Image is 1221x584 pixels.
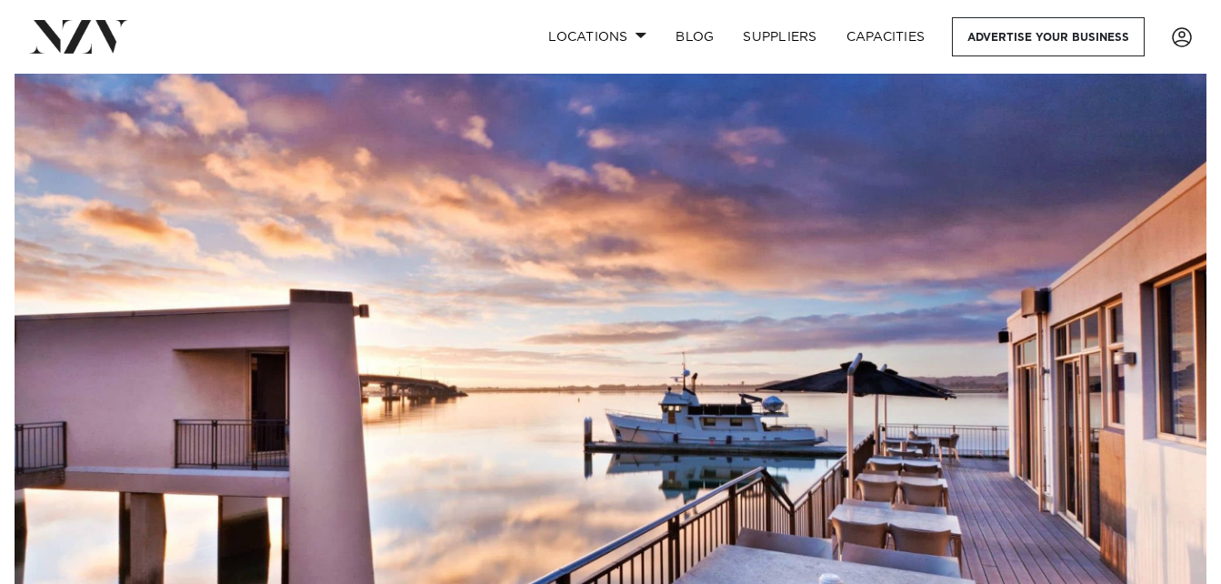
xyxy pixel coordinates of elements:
[29,20,128,53] img: nzv-logo.png
[661,17,728,56] a: BLOG
[952,17,1145,56] a: Advertise your business
[832,17,940,56] a: Capacities
[728,17,831,56] a: SUPPLIERS
[534,17,661,56] a: Locations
